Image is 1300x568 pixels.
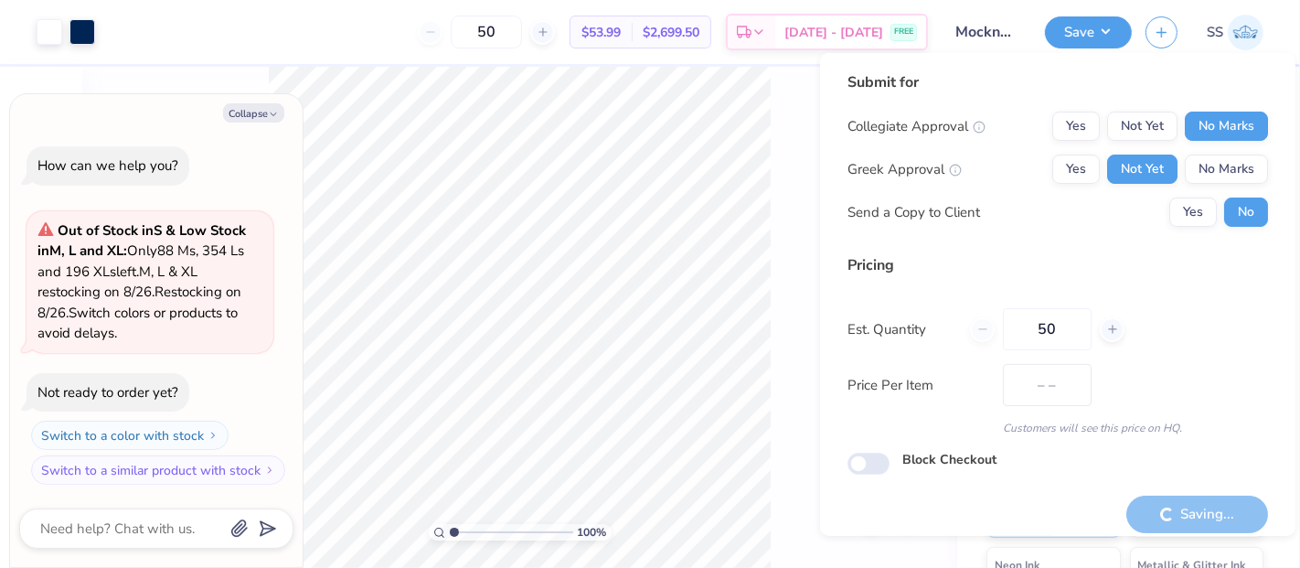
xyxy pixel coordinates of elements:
[942,14,1031,50] input: Untitled Design
[1003,308,1092,350] input: – –
[1107,112,1177,141] button: Not Yet
[1224,198,1268,227] button: No
[581,23,621,42] span: $53.99
[1185,112,1268,141] button: No Marks
[1045,16,1132,48] button: Save
[847,116,986,137] div: Collegiate Approval
[37,383,178,402] div: Not ready to order yet?
[37,221,246,343] span: Only 88 Ms, 354 Ls and 196 XLs left. M, L & XL restocking on 8/26. Restocking on 8/26. Switch col...
[847,159,962,180] div: Greek Approval
[58,221,165,240] strong: Out of Stock in S
[847,420,1268,436] div: Customers will see this price on HQ.
[847,375,989,396] label: Price Per Item
[578,524,607,541] span: 100 %
[208,430,218,441] img: Switch to a color with stock
[847,319,956,340] label: Est. Quantity
[37,156,178,175] div: How can we help you?
[1207,15,1263,50] a: SS
[847,202,980,223] div: Send a Copy to Client
[894,26,913,38] span: FREE
[451,16,522,48] input: – –
[847,254,1268,276] div: Pricing
[1052,155,1100,184] button: Yes
[264,465,275,476] img: Switch to a similar product with stock
[1169,198,1217,227] button: Yes
[223,103,284,123] button: Collapse
[902,450,996,469] label: Block Checkout
[1052,112,1100,141] button: Yes
[1207,22,1223,43] span: SS
[847,71,1268,93] div: Submit for
[643,23,699,42] span: $2,699.50
[31,455,285,485] button: Switch to a similar product with stock
[31,421,229,450] button: Switch to a color with stock
[1185,155,1268,184] button: No Marks
[1107,155,1177,184] button: Not Yet
[784,23,883,42] span: [DATE] - [DATE]
[1228,15,1263,50] img: Shashank S Sharma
